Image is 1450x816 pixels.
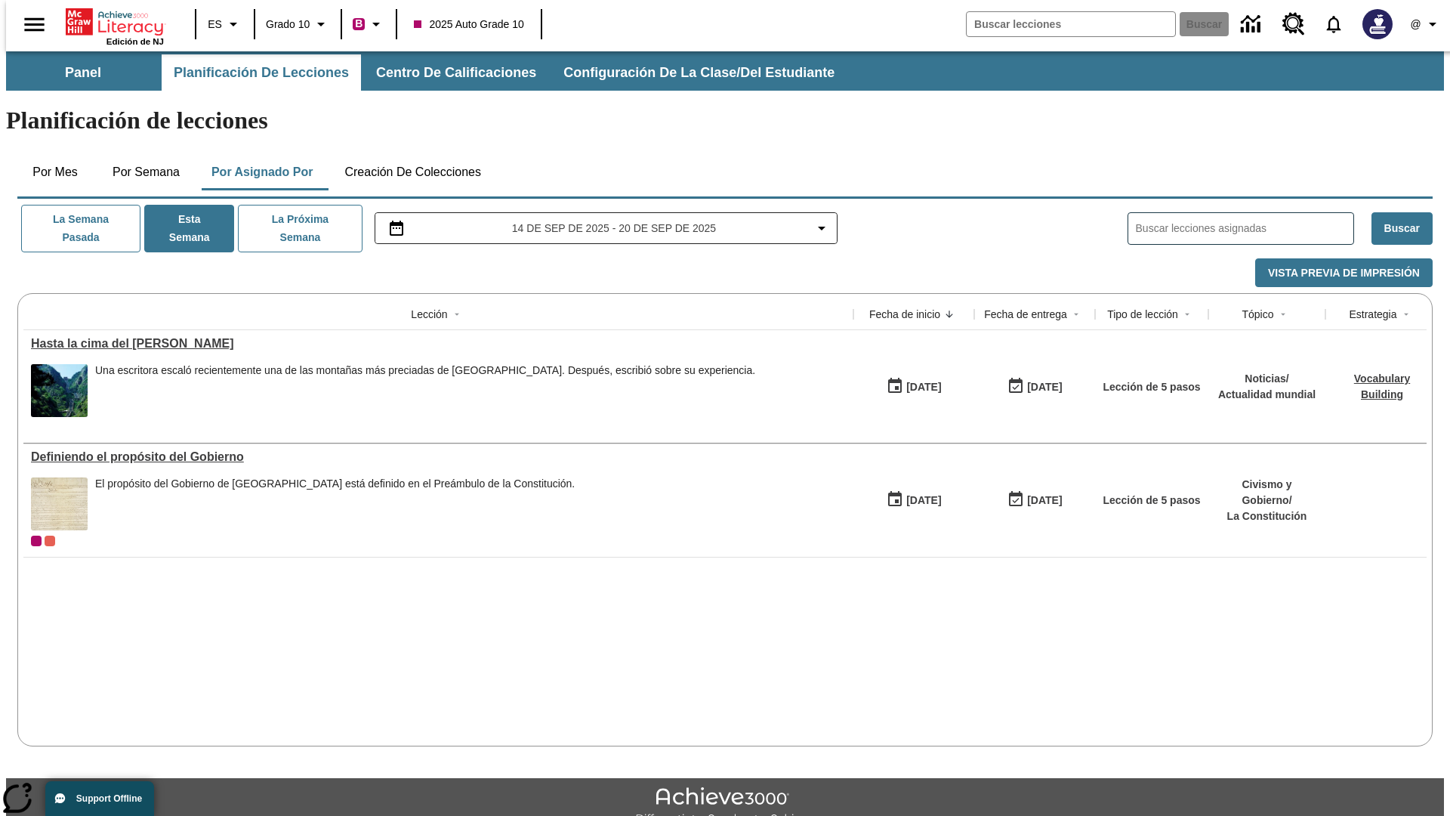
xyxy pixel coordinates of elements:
button: Boost El color de la clase es rojo violeta. Cambiar el color de la clase. [347,11,391,38]
button: 06/30/26: Último día en que podrá accederse la lección [1002,372,1067,401]
div: Lección [411,307,447,322]
a: Definiendo el propósito del Gobierno , Lecciones [31,450,846,464]
span: Grado 10 [266,17,310,32]
button: La semana pasada [21,205,140,252]
button: 03/31/26: Último día en que podrá accederse la lección [1002,486,1067,515]
a: Portada [66,7,164,37]
button: Planificación de lecciones [162,54,361,91]
button: Panel [8,54,159,91]
div: Tipo de lección [1107,307,1178,322]
button: Vista previa de impresión [1255,258,1433,288]
div: Subbarra de navegación [6,54,848,91]
button: Sort [940,305,958,323]
span: Edición de NJ [106,37,164,46]
div: Estrategia [1349,307,1396,322]
button: Seleccione el intervalo de fechas opción del menú [381,219,831,237]
div: [DATE] [906,378,941,397]
button: Sort [1397,305,1415,323]
input: Buscar lecciones asignadas [1136,218,1353,240]
span: 2025 Auto Grade 10 [414,17,523,32]
button: Sort [1178,305,1196,323]
div: Subbarra de navegación [6,51,1444,91]
div: Fecha de entrega [984,307,1067,322]
button: Sort [448,305,466,323]
div: El propósito del Gobierno de Estados Unidos está definido en el Preámbulo de la Constitución. [95,478,575,530]
div: Una escritora escaló recientemente una de las montañas más preciadas de [GEOGRAPHIC_DATA]. Despué... [95,364,755,377]
p: La Constitución [1216,508,1318,524]
span: @ [1410,17,1421,32]
p: Lección de 5 pasos [1103,379,1200,395]
h1: Planificación de lecciones [6,107,1444,134]
div: Clase actual [31,536,42,546]
a: Hasta la cima del monte Tai, Lecciones [31,337,846,351]
button: Centro de calificaciones [364,54,548,91]
div: Definiendo el propósito del Gobierno [31,450,846,464]
span: 14 de sep de 2025 - 20 de sep de 2025 [512,221,716,236]
button: 07/01/25: Primer día en que estuvo disponible la lección [881,486,946,515]
button: Creación de colecciones [332,154,493,190]
div: Una escritora escaló recientemente una de las montañas más preciadas de China. Después, escribió ... [95,364,755,417]
button: Sort [1274,305,1292,323]
p: Noticias / [1218,371,1316,387]
div: [DATE] [1027,378,1062,397]
span: ES [208,17,222,32]
button: Abrir el menú lateral [12,2,57,47]
img: 6000 escalones de piedra para escalar el Monte Tai en la campiña china [31,364,88,417]
a: Centro de información [1232,4,1273,45]
button: Esta semana [144,205,234,252]
button: Lenguaje: ES, Selecciona un idioma [201,11,249,38]
img: Este documento histórico, escrito en caligrafía sobre pergamino envejecido, es el Preámbulo de la... [31,478,88,530]
span: Support Offline [76,793,142,804]
img: Avatar [1362,9,1393,39]
div: Fecha de inicio [869,307,940,322]
button: Escoja un nuevo avatar [1353,5,1402,44]
div: Tópico [1242,307,1273,322]
p: Actualidad mundial [1218,387,1316,403]
svg: Collapse Date Range Filter [813,219,831,237]
button: 07/22/25: Primer día en que estuvo disponible la lección [881,372,946,401]
a: Centro de recursos, Se abrirá en una pestaña nueva. [1273,4,1314,45]
span: B [355,14,362,33]
button: Support Offline [45,781,154,816]
button: Grado: Grado 10, Elige un grado [260,11,336,38]
button: Por mes [17,154,93,190]
button: Perfil/Configuración [1402,11,1450,38]
div: OL 2025 Auto Grade 11 [45,536,55,546]
button: Sort [1067,305,1085,323]
a: Vocabulary Building [1354,372,1410,400]
div: Portada [66,5,164,46]
a: Notificaciones [1314,5,1353,44]
p: Lección de 5 pasos [1103,493,1200,508]
button: Por semana [100,154,192,190]
p: Civismo y Gobierno / [1216,477,1318,508]
div: [DATE] [1027,491,1062,510]
div: El propósito del Gobierno de [GEOGRAPHIC_DATA] está definido en el Preámbulo de la Constitución. [95,478,575,490]
div: [DATE] [906,491,941,510]
button: La próxima semana [238,205,362,252]
button: Configuración de la clase/del estudiante [551,54,847,91]
button: Buscar [1371,212,1433,245]
button: Por asignado por [199,154,325,190]
div: Hasta la cima del monte Tai [31,337,846,351]
input: Buscar campo [967,12,1175,36]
